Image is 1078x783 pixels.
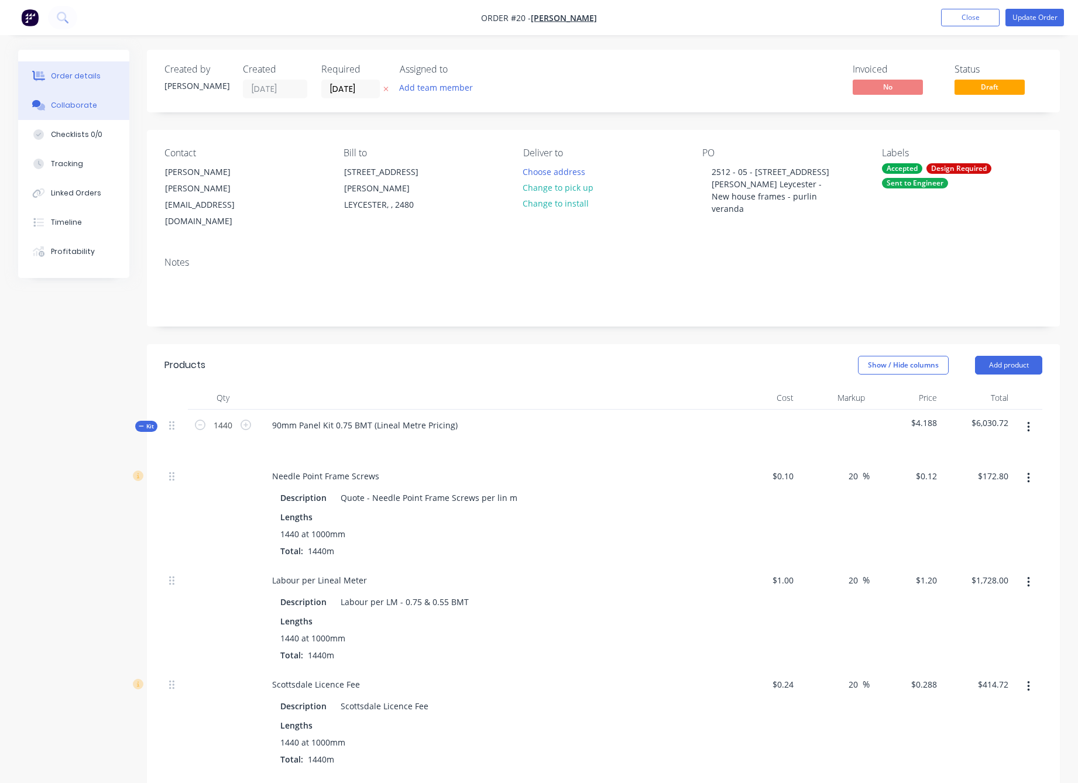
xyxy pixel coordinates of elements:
[165,164,262,180] div: [PERSON_NAME]
[882,163,922,174] div: Accepted
[276,698,331,715] div: Description
[18,120,129,149] button: Checklists 0/0
[165,180,262,229] div: [PERSON_NAME][EMAIL_ADDRESS][DOMAIN_NAME]
[51,71,101,81] div: Order details
[870,386,942,410] div: Price
[400,80,479,95] button: Add team member
[51,246,95,257] div: Profitability
[517,195,595,211] button: Change to install
[276,593,331,610] div: Description
[882,178,948,188] div: Sent to Engineer
[280,511,313,523] span: Lengths
[882,147,1042,159] div: Labels
[164,257,1042,268] div: Notes
[523,147,684,159] div: Deliver to
[400,64,517,75] div: Assigned to
[946,417,1009,429] span: $6,030.72
[18,208,129,237] button: Timeline
[321,64,386,75] div: Required
[975,356,1042,375] button: Add product
[926,163,991,174] div: Design Required
[155,163,272,230] div: [PERSON_NAME][PERSON_NAME][EMAIL_ADDRESS][DOMAIN_NAME]
[481,12,531,23] span: Order #20 -
[280,754,303,765] span: Total:
[941,9,1000,26] button: Close
[874,417,937,429] span: $4.188
[702,147,863,159] div: PO
[139,422,154,431] span: Kit
[51,217,82,228] div: Timeline
[955,64,1042,75] div: Status
[164,147,325,159] div: Contact
[863,573,870,587] span: %
[164,80,229,92] div: [PERSON_NAME]
[955,80,1025,94] span: Draft
[517,180,600,195] button: Change to pick up
[863,678,870,691] span: %
[336,489,522,506] div: Quote - Needle Point Frame Screws per lin m
[280,545,303,557] span: Total:
[280,615,313,627] span: Lengths
[18,91,129,120] button: Collaborate
[280,736,345,748] span: 1440 at 1000mm
[344,147,504,159] div: Bill to
[303,650,339,661] span: 1440m
[263,572,376,589] div: Labour per Lineal Meter
[18,178,129,208] button: Linked Orders
[164,64,229,75] div: Created by
[303,754,339,765] span: 1440m
[51,159,83,169] div: Tracking
[853,64,940,75] div: Invoiced
[263,468,389,485] div: Needle Point Frame Screws
[303,545,339,557] span: 1440m
[344,197,441,213] div: LEYCESTER, , 2480
[1005,9,1064,26] button: Update Order
[517,163,592,179] button: Choose address
[276,489,331,506] div: Description
[942,386,1014,410] div: Total
[344,164,441,197] div: [STREET_ADDRESS][PERSON_NAME]
[164,358,205,372] div: Products
[51,100,97,111] div: Collaborate
[263,676,369,693] div: Scottsdale Licence Fee
[243,64,307,75] div: Created
[263,417,467,434] div: 90mm Panel Kit 0.75 BMT (Lineal Metre Pricing)
[863,469,870,483] span: %
[188,386,258,410] div: Qty
[21,9,39,26] img: Factory
[334,163,451,214] div: [STREET_ADDRESS][PERSON_NAME]LEYCESTER, , 2480
[18,149,129,178] button: Tracking
[702,163,849,217] div: 2512 - 05 - [STREET_ADDRESS][PERSON_NAME] Leycester - New house frames - purlin veranda
[51,129,102,140] div: Checklists 0/0
[280,719,313,732] span: Lengths
[336,698,433,715] div: Scottsdale Licence Fee
[531,12,597,23] a: [PERSON_NAME]
[393,80,479,95] button: Add team member
[853,80,923,94] span: No
[18,61,129,91] button: Order details
[798,386,870,410] div: Markup
[858,356,949,375] button: Show / Hide columns
[280,528,345,540] span: 1440 at 1000mm
[726,386,798,410] div: Cost
[280,632,345,644] span: 1440 at 1000mm
[18,237,129,266] button: Profitability
[135,421,157,432] div: Kit
[280,650,303,661] span: Total:
[51,188,101,198] div: Linked Orders
[336,593,473,610] div: Labour per LM - 0.75 & 0.55 BMT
